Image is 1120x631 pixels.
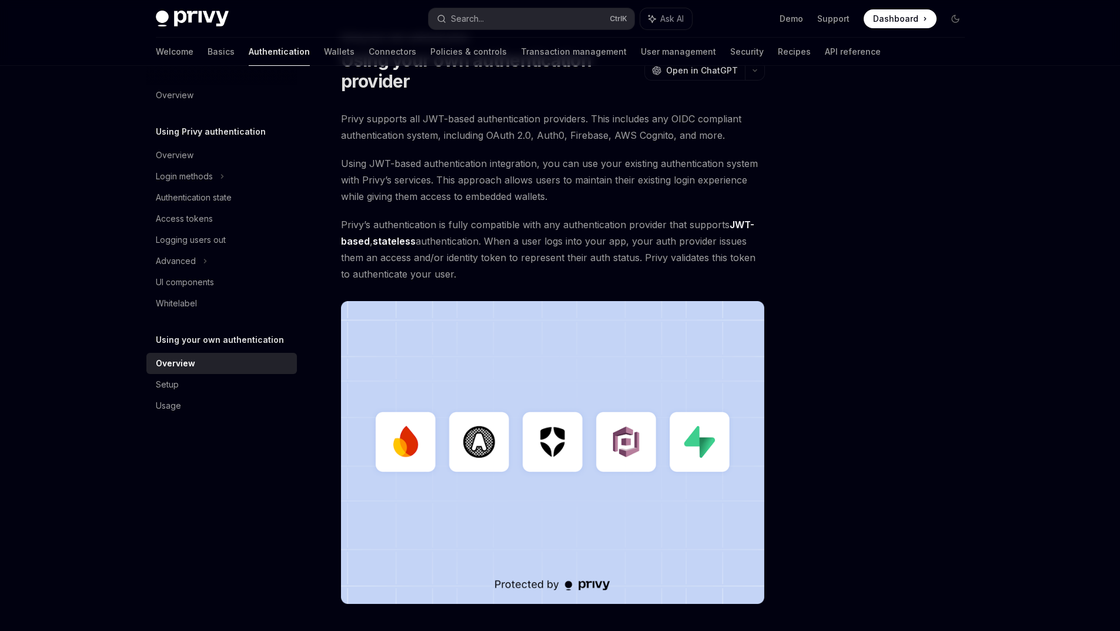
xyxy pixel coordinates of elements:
a: Support [817,13,850,25]
div: Advanced [156,254,196,268]
div: Overview [156,88,193,102]
a: Authentication [249,38,310,66]
a: Dashboard [864,9,937,28]
div: Setup [156,378,179,392]
a: Wallets [324,38,355,66]
a: Authentication state [146,187,297,208]
a: stateless [373,235,416,248]
div: Authentication state [156,191,232,205]
a: Connectors [369,38,416,66]
div: Usage [156,399,181,413]
button: Ask AI [640,8,692,29]
div: Whitelabel [156,296,197,311]
a: Recipes [778,38,811,66]
h5: Using your own authentication [156,333,284,347]
a: Overview [146,145,297,166]
h5: Using Privy authentication [156,125,266,139]
a: Logging users out [146,229,297,251]
button: Toggle dark mode [946,9,965,28]
button: Search...CtrlK [429,8,634,29]
span: Privy supports all JWT-based authentication providers. This includes any OIDC compliant authentic... [341,111,765,143]
div: Login methods [156,169,213,183]
a: Usage [146,395,297,416]
div: Overview [156,356,195,370]
div: Access tokens [156,212,213,226]
a: API reference [825,38,881,66]
span: Privy’s authentication is fully compatible with any authentication provider that supports , authe... [341,216,765,282]
a: Access tokens [146,208,297,229]
a: Overview [146,85,297,106]
button: Open in ChatGPT [644,61,745,81]
span: Using JWT-based authentication integration, you can use your existing authentication system with ... [341,155,765,205]
span: Dashboard [873,13,918,25]
a: User management [641,38,716,66]
a: Demo [780,13,803,25]
span: Ask AI [660,13,684,25]
a: Transaction management [521,38,627,66]
span: Ctrl K [610,14,627,24]
div: Overview [156,148,193,162]
span: Open in ChatGPT [666,65,738,76]
a: Overview [146,353,297,374]
a: Security [730,38,764,66]
a: Policies & controls [430,38,507,66]
a: Whitelabel [146,293,297,314]
img: JWT-based auth splash [341,301,765,604]
a: Welcome [156,38,193,66]
img: dark logo [156,11,229,27]
h1: Using your own authentication provider [341,49,640,92]
a: Basics [208,38,235,66]
a: Setup [146,374,297,395]
div: UI components [156,275,214,289]
div: Logging users out [156,233,226,247]
div: Search... [451,12,484,26]
a: UI components [146,272,297,293]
